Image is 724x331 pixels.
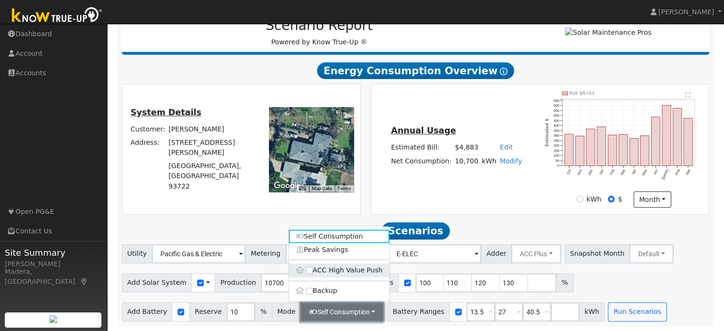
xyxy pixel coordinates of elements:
td: [STREET_ADDRESS][PERSON_NAME] [167,136,256,160]
img: Solar Maintenance Pros [565,28,651,38]
span: kWh [579,302,605,321]
td: 10,700 [453,154,480,168]
text: Aug [674,169,681,176]
rect: onclick="" [663,105,671,166]
a: Modify [500,157,522,165]
span: Adder [481,244,512,263]
td: [PERSON_NAME] [167,122,256,136]
text: 600 [554,103,559,108]
rect: onclick="" [565,134,573,166]
span: Snapshot Month [565,244,630,263]
span: Mode [272,302,301,321]
text: Feb [609,169,615,176]
text: Mar [620,168,627,176]
span: Scenarios [381,222,449,240]
input: Select a Utility [152,244,246,263]
span: % [255,302,272,321]
text: 500 [554,113,559,118]
text: Pull $4703 [570,90,595,96]
a: Terms (opens in new tab) [337,186,351,191]
a: Open this area in Google Maps (opens a new window) [271,180,303,192]
button: ACC Plus [511,244,561,263]
text: 0 [557,163,559,168]
input: kWh [576,196,583,202]
u: Annual Usage [391,126,456,135]
input: Backup [306,288,313,294]
rect: onclick="" [652,117,660,166]
text: Apr [631,168,637,175]
rect: onclick="" [619,134,628,166]
div: Madera, [GEOGRAPHIC_DATA] [5,267,102,287]
text: 100 [554,153,559,158]
div: Powered by Know True-Up ® [127,18,512,47]
text: Estimated $ [545,118,550,146]
label: kWh [586,194,601,204]
text: 550 [554,108,559,112]
u: System Details [130,108,201,117]
span: Utility [122,244,153,263]
text: 650 [554,98,559,102]
td: [GEOGRAPHIC_DATA], [GEOGRAPHIC_DATA] 93722 [167,160,256,193]
label: $ [618,194,622,204]
span: [PERSON_NAME] [658,8,714,16]
button: NBT [286,244,321,263]
label: ACC High Value Push [289,264,389,277]
span: Metering [245,244,286,263]
img: Google [271,180,303,192]
input: $ [608,196,615,202]
a: Map [80,278,89,285]
text: Nov [576,168,583,176]
input: Select a Rate Schedule [387,244,481,263]
rect: onclick="" [586,129,595,166]
text: 250 [554,139,559,143]
td: $4,883 [453,141,480,155]
rect: onclick="" [641,136,649,166]
a: Peak Savings [289,243,389,257]
text: 450 [554,119,559,123]
text: Oct [566,169,572,175]
button: Self Consumption [300,302,384,321]
span: % [556,273,573,292]
button: month [634,191,671,208]
button: Run Scenarios [608,302,666,321]
h2: Scenario Report [131,18,507,34]
text: May [642,168,648,176]
span: Reserve [189,302,228,321]
span: Battery Ranges [387,302,450,321]
rect: onclick="" [684,118,693,166]
text:  [686,92,691,98]
text: 150 [554,149,559,153]
td: kWh [480,154,498,168]
span: Add Solar System [122,273,192,292]
img: Know True-Up [7,5,107,27]
rect: onclick="" [630,138,639,166]
div: [PERSON_NAME] [5,259,102,269]
text: 300 [554,133,559,138]
a: Self Consumption [289,230,389,243]
text: Sep [685,169,692,176]
rect: onclick="" [608,135,617,166]
rect: onclick="" [674,108,682,166]
i: Show Help [500,68,507,75]
rect: onclick="" [597,127,606,166]
img: retrieve [50,315,57,323]
span: Production [215,273,261,292]
span: Add Battery [122,302,173,321]
a: Edit [500,143,513,151]
button: Default [629,244,674,263]
text: 400 [554,123,559,128]
text: Jan [598,169,605,176]
text: [DATE] [662,169,670,181]
text: Jun [653,169,659,176]
text: 200 [554,143,559,148]
td: Customer: [129,122,167,136]
td: Address: [129,136,167,160]
td: Estimated Bill: [389,141,453,155]
input: ACC High Value Push [306,267,313,274]
span: Site Summary [5,246,102,259]
rect: onclick="" [575,136,584,166]
span: Energy Consumption Overview [317,62,514,80]
td: Net Consumption: [389,154,453,168]
text: 350 [554,129,559,133]
text: Dec [587,168,594,176]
